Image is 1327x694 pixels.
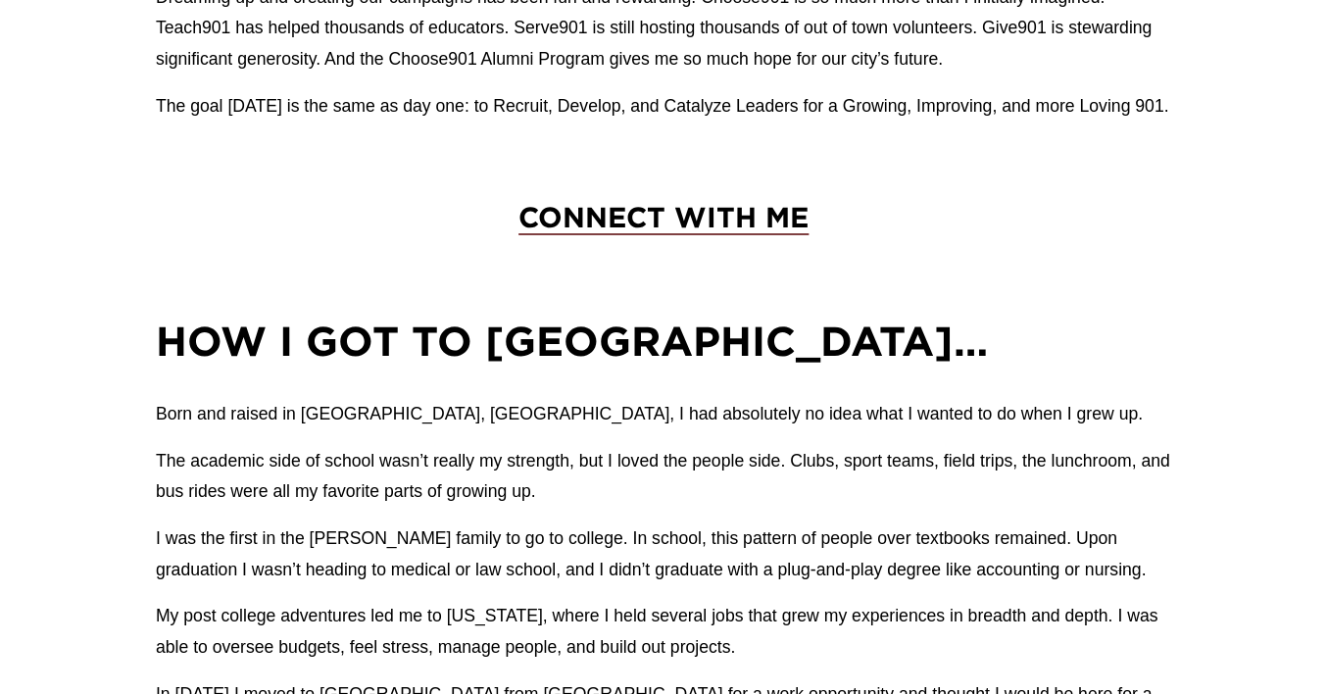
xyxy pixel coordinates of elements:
[518,201,809,232] a: CONNECT WITH ME
[156,398,1171,429] p: Born and raised in [GEOGRAPHIC_DATA], [GEOGRAPHIC_DATA], I had absolutely no idea what I wanted t...
[156,600,1171,662] p: My post college adventures led me to [US_STATE], where I held several jobs that grew my experienc...
[156,522,1171,584] p: I was the first in the [PERSON_NAME] family to go to college. In school, this pattern of people o...
[156,313,1171,367] h2: How I got to [GEOGRAPHIC_DATA]…
[156,91,1171,123] p: The goal [DATE] is the same as day one: to Recruit, Develop, and Catalyze Leaders for a Growing, ...
[156,445,1171,507] p: The academic side of school wasn’t really my strength, but I loved the people side. Clubs, sport ...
